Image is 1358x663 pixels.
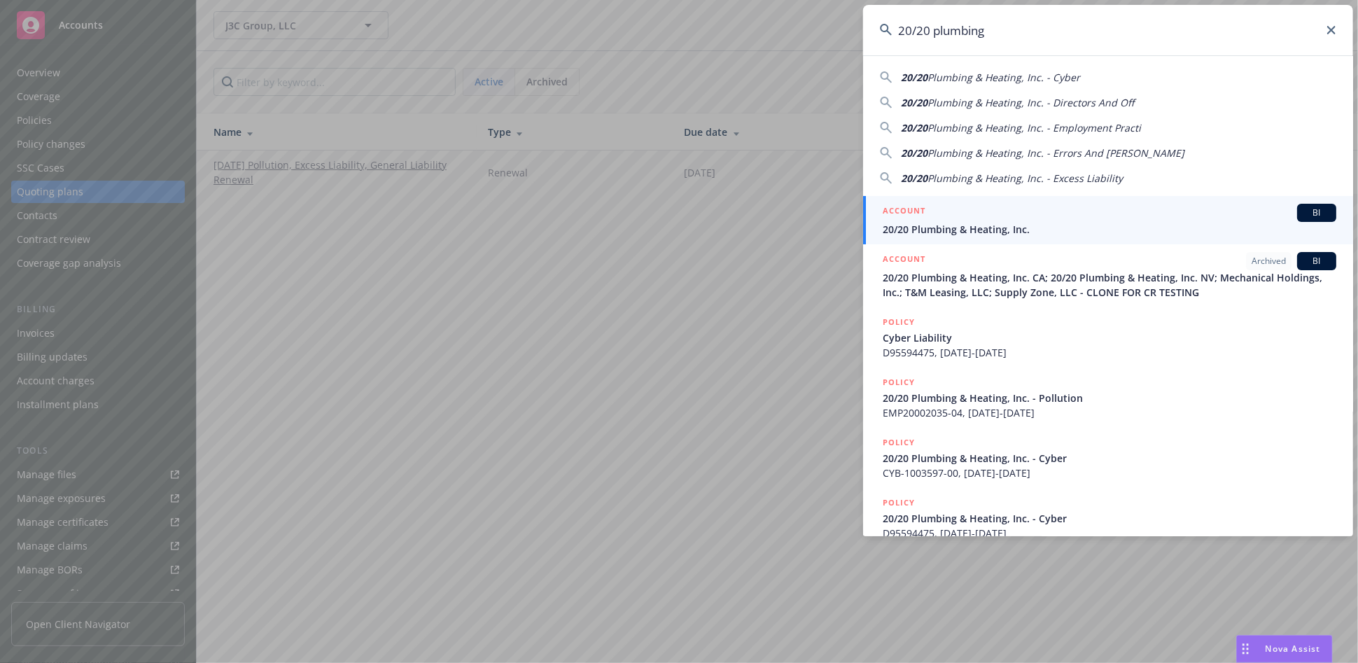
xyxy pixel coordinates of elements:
span: 20/20 Plumbing & Heating, Inc. - Cyber [883,511,1336,526]
span: 20/20 [901,172,927,185]
span: 20/20 [901,71,927,84]
span: 20/20 [901,96,927,109]
span: Plumbing & Heating, Inc. - Cyber [927,71,1080,84]
span: Plumbing & Heating, Inc. - Excess Liability [927,172,1123,185]
a: POLICY20/20 Plumbing & Heating, Inc. - PollutionEMP20002035-04, [DATE]-[DATE] [863,368,1353,428]
h5: ACCOUNT [883,252,925,269]
h5: POLICY [883,315,915,329]
div: Drag to move [1237,636,1254,662]
h5: POLICY [883,435,915,449]
button: Nova Assist [1236,635,1333,663]
span: BI [1303,255,1331,267]
span: 20/20 Plumbing & Heating, Inc. - Cyber [883,451,1336,466]
span: 20/20 [901,121,927,134]
span: 20/20 [901,146,927,160]
span: Archived [1252,255,1286,267]
span: CYB-1003597-00, [DATE]-[DATE] [883,466,1336,480]
span: D95594475, [DATE]-[DATE] [883,526,1336,540]
h5: POLICY [883,375,915,389]
span: BI [1303,207,1331,219]
span: Cyber Liability [883,330,1336,345]
span: 20/20 Plumbing & Heating, Inc. [883,222,1336,237]
span: EMP20002035-04, [DATE]-[DATE] [883,405,1336,420]
span: 20/20 Plumbing & Heating, Inc. CA; 20/20 Plumbing & Heating, Inc. NV; Mechanical Holdings, Inc.; ... [883,270,1336,300]
span: 20/20 Plumbing & Heating, Inc. - Pollution [883,391,1336,405]
a: ACCOUNTArchivedBI20/20 Plumbing & Heating, Inc. CA; 20/20 Plumbing & Heating, Inc. NV; Mechanical... [863,244,1353,307]
a: ACCOUNTBI20/20 Plumbing & Heating, Inc. [863,196,1353,244]
span: Plumbing & Heating, Inc. - Employment Practi [927,121,1141,134]
a: POLICYCyber LiabilityD95594475, [DATE]-[DATE] [863,307,1353,368]
h5: ACCOUNT [883,204,925,221]
span: D95594475, [DATE]-[DATE] [883,345,1336,360]
a: POLICY20/20 Plumbing & Heating, Inc. - CyberD95594475, [DATE]-[DATE] [863,488,1353,548]
h5: POLICY [883,496,915,510]
span: Plumbing & Heating, Inc. - Errors And [PERSON_NAME] [927,146,1184,160]
span: Plumbing & Heating, Inc. - Directors And Off [927,96,1134,109]
span: Nova Assist [1266,643,1321,655]
a: POLICY20/20 Plumbing & Heating, Inc. - CyberCYB-1003597-00, [DATE]-[DATE] [863,428,1353,488]
input: Search... [863,5,1353,55]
